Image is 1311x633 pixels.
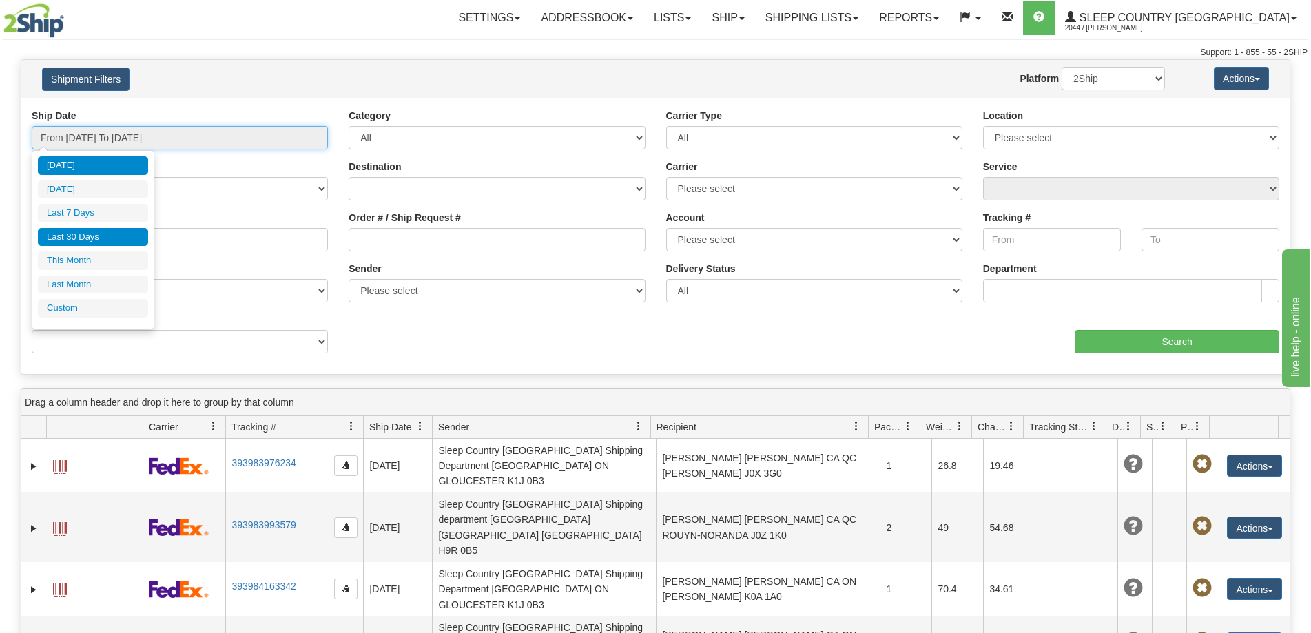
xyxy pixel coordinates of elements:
span: Unknown [1124,455,1143,474]
button: Copy to clipboard [334,517,358,538]
label: Service [983,160,1018,174]
a: Reports [869,1,949,35]
span: Shipment Issues [1146,420,1158,434]
a: Label [53,516,67,538]
li: Custom [38,299,148,318]
label: Order # / Ship Request # [349,211,461,225]
a: Charge filter column settings [1000,415,1023,438]
span: Tracking Status [1029,420,1089,434]
button: Actions [1214,67,1269,90]
span: Ship Date [369,420,411,434]
a: 393983976234 [231,457,296,468]
a: 393984163342 [231,581,296,592]
label: Destination [349,160,401,174]
td: 26.8 [931,439,983,492]
td: 34.61 [983,562,1035,616]
td: Sleep Country [GEOGRAPHIC_DATA] Shipping department [GEOGRAPHIC_DATA] [GEOGRAPHIC_DATA] [GEOGRAPH... [432,492,656,562]
td: 19.46 [983,439,1035,492]
a: Packages filter column settings [896,415,920,438]
li: Last 30 Days [38,228,148,247]
td: 1 [880,562,931,616]
td: Sleep Country [GEOGRAPHIC_DATA] Shipping Department [GEOGRAPHIC_DATA] ON GLOUCESTER K1J 0B3 [432,562,656,616]
td: 2 [880,492,931,562]
a: Expand [27,583,41,596]
span: Unknown [1124,517,1143,536]
img: 2 - FedEx Express® [149,519,209,536]
a: Expand [27,459,41,473]
a: Lists [643,1,701,35]
input: To [1142,228,1279,251]
span: Pickup Not Assigned [1193,579,1212,598]
span: Recipient [657,420,696,434]
a: Expand [27,521,41,535]
a: Label [53,577,67,599]
iframe: chat widget [1279,246,1310,386]
td: 1 [880,439,931,492]
img: 2 - FedEx Express® [149,457,209,475]
td: [PERSON_NAME] [PERSON_NAME] CA QC [PERSON_NAME] J0X 3G0 [656,439,880,492]
span: Weight [926,420,955,434]
a: Delivery Status filter column settings [1117,415,1140,438]
a: Shipment Issues filter column settings [1151,415,1175,438]
button: Copy to clipboard [334,455,358,476]
td: [DATE] [363,492,432,562]
li: Last 7 Days [38,204,148,222]
label: Carrier Type [666,109,722,123]
a: Weight filter column settings [948,415,971,438]
a: Pickup Status filter column settings [1186,415,1209,438]
span: Packages [874,420,903,434]
td: 70.4 [931,562,983,616]
div: live help - online [10,8,127,25]
label: Department [983,262,1037,276]
div: Support: 1 - 855 - 55 - 2SHIP [3,47,1308,59]
label: Carrier [666,160,698,174]
label: Category [349,109,391,123]
img: 2 - FedEx Express® [149,581,209,598]
input: Search [1075,330,1279,353]
span: Charge [978,420,1007,434]
li: This Month [38,251,148,270]
a: Label [53,454,67,476]
button: Actions [1227,517,1282,539]
button: Actions [1227,578,1282,600]
td: [PERSON_NAME] [PERSON_NAME] CA QC ROUYN-NORANDA J0Z 1K0 [656,492,880,562]
button: Copy to clipboard [334,579,358,599]
a: Recipient filter column settings [845,415,868,438]
span: Sleep Country [GEOGRAPHIC_DATA] [1076,12,1290,23]
img: logo2044.jpg [3,3,64,38]
label: Sender [349,262,381,276]
div: grid grouping header [21,389,1290,416]
a: Sender filter column settings [627,415,650,438]
a: Shipping lists [755,1,869,35]
label: Platform [1020,72,1059,85]
li: Last Month [38,276,148,294]
span: Carrier [149,420,178,434]
td: Sleep Country [GEOGRAPHIC_DATA] Shipping Department [GEOGRAPHIC_DATA] ON GLOUCESTER K1J 0B3 [432,439,656,492]
span: Pickup Not Assigned [1193,455,1212,474]
a: Ship Date filter column settings [409,415,432,438]
a: Ship [701,1,754,35]
label: Ship Date [32,109,76,123]
td: [DATE] [363,562,432,616]
span: Tracking # [231,420,276,434]
li: [DATE] [38,180,148,199]
a: Tracking # filter column settings [340,415,363,438]
a: Settings [448,1,530,35]
span: Sender [438,420,469,434]
a: Addressbook [530,1,643,35]
span: Delivery Status [1112,420,1124,434]
button: Shipment Filters [42,68,130,91]
a: Tracking Status filter column settings [1082,415,1106,438]
span: Unknown [1124,579,1143,598]
a: Carrier filter column settings [202,415,225,438]
a: 393983993579 [231,519,296,530]
td: [PERSON_NAME] [PERSON_NAME] CA ON [PERSON_NAME] K0A 1A0 [656,562,880,616]
td: 54.68 [983,492,1035,562]
span: 2044 / [PERSON_NAME] [1065,21,1168,35]
button: Actions [1227,455,1282,477]
a: Sleep Country [GEOGRAPHIC_DATA] 2044 / [PERSON_NAME] [1055,1,1307,35]
span: Pickup Status [1181,420,1193,434]
td: 49 [931,492,983,562]
td: [DATE] [363,439,432,492]
input: From [983,228,1121,251]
